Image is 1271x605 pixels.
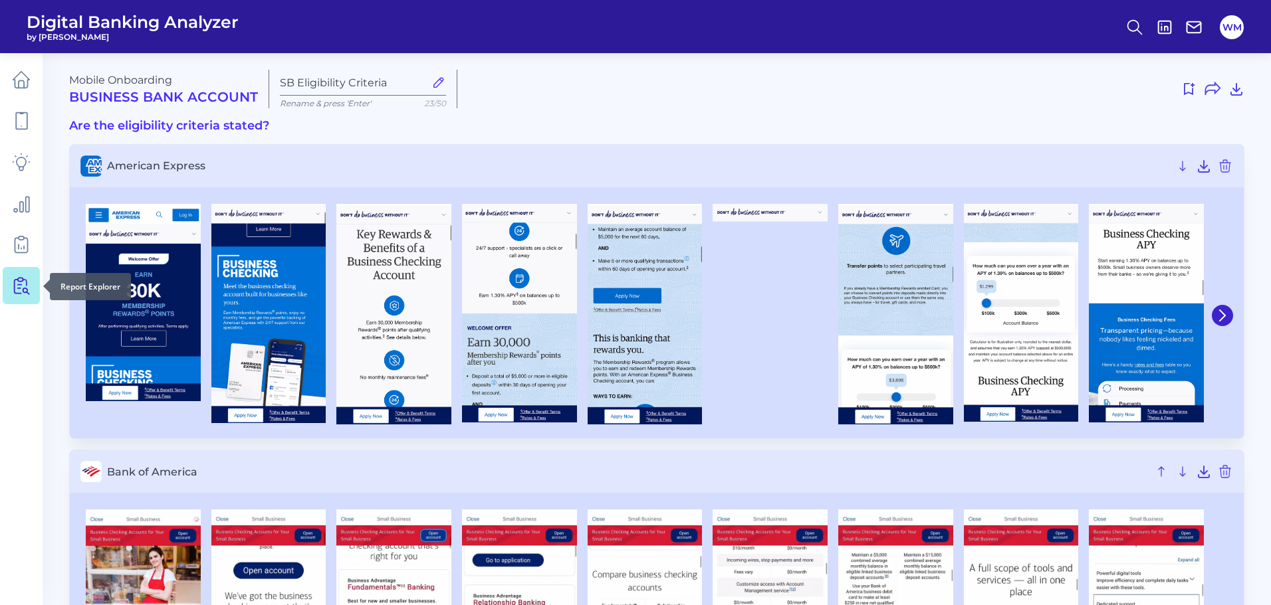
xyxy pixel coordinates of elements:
img: American Express [462,204,577,422]
div: Report Explorer [50,273,131,300]
button: WM [1220,15,1244,39]
h3: Are the eligibility criteria stated? [69,119,1244,133]
span: Digital Banking Analyzer [27,12,239,32]
img: American Express [964,204,1079,422]
img: American Express [1089,204,1204,422]
img: American Express [713,204,828,420]
span: 23/50 [424,98,446,108]
img: American Express [211,204,326,424]
img: American Express [336,204,451,425]
div: Mobile Onboarding [69,74,258,105]
h2: Business Bank Account [69,89,258,105]
span: by [PERSON_NAME] [27,32,239,42]
img: American Express [588,204,703,424]
p: Rename & press 'Enter' [280,98,446,108]
span: Bank of America [107,466,1148,478]
img: American Express [838,204,953,424]
img: American Express [86,204,201,401]
span: American Express [107,159,1169,172]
